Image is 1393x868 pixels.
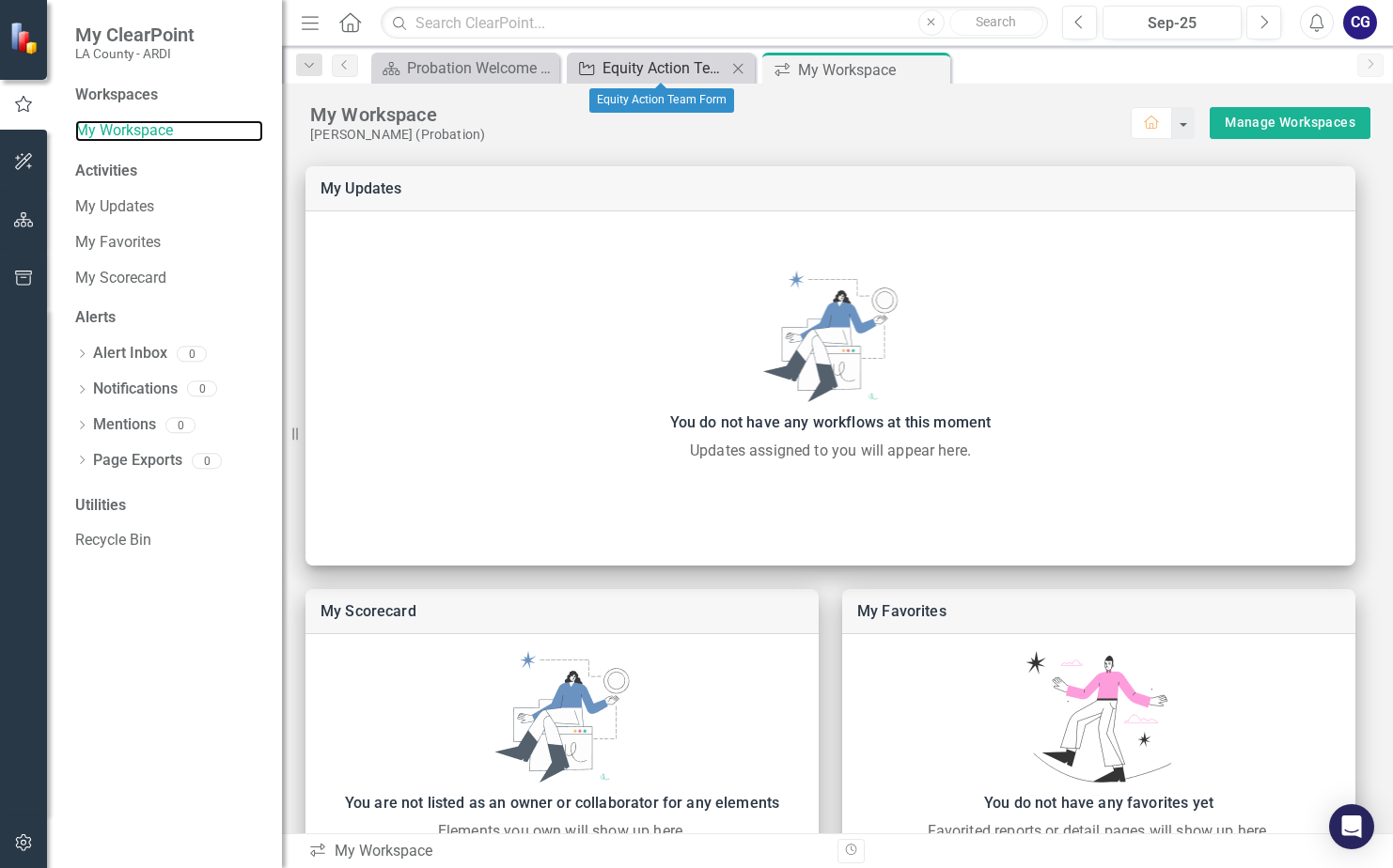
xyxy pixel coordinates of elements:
[93,414,156,436] a: Mentions
[75,46,195,61] small: LA County - ARDI
[75,232,263,254] a: My Favorites
[308,841,823,862] div: My Workspace
[165,417,196,433] div: 0
[75,196,263,218] a: My Updates
[1210,107,1370,139] div: split button
[75,23,195,46] span: My ClearPoint
[589,88,734,113] div: Equity Action Team Form
[93,343,167,364] a: Alert Inbox
[75,120,263,142] a: My Workspace
[1329,804,1374,849] div: Open Intercom Messenger
[75,85,158,106] div: Workspaces
[75,161,263,182] div: Activities
[1225,111,1355,134] a: Manage Workspaces
[75,530,263,551] a: Recycle Bin
[857,602,947,620] a: My Favorites
[852,790,1346,816] div: You do not have any favorites yet
[321,179,402,197] a: My Updates
[192,453,222,469] div: 0
[93,450,182,472] a: Page Exports
[315,440,1346,462] div: Updates assigned to you will appear here.
[93,379,178,400] a: Notifications
[310,102,1131,127] div: My Workspace
[949,9,1043,36] button: Search
[321,602,416,620] a: My Scorecard
[1109,12,1235,35] div: Sep-25
[315,410,1346,436] div: You do not have any workflows at this moment
[852,820,1346,843] div: Favorited reports or detail pages will show up here.
[75,268,263,289] a: My Scorecard
[187,381,217,397] div: 0
[9,22,42,54] img: ClearPoint Strategy
[75,495,263,517] div: Utilities
[75,307,263,329] div: Alerts
[603,56,727,80] div: Equity Action Team Form
[407,56,555,80] div: Probation Welcome Page
[381,7,1048,39] input: Search ClearPoint...
[1103,6,1242,39] button: Sep-25
[376,56,555,80] a: Probation Welcome Page
[177,346,207,362] div: 0
[1210,107,1370,139] button: Manage Workspaces
[571,56,727,80] a: Equity Action Team Form
[798,58,946,82] div: My Workspace
[310,127,1131,143] div: [PERSON_NAME] (Probation)
[315,820,809,843] div: Elements you own will show up here.
[976,14,1016,29] span: Search
[315,790,809,816] div: You are not listed as an owner or collaborator for any elements
[1343,6,1377,39] button: CG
